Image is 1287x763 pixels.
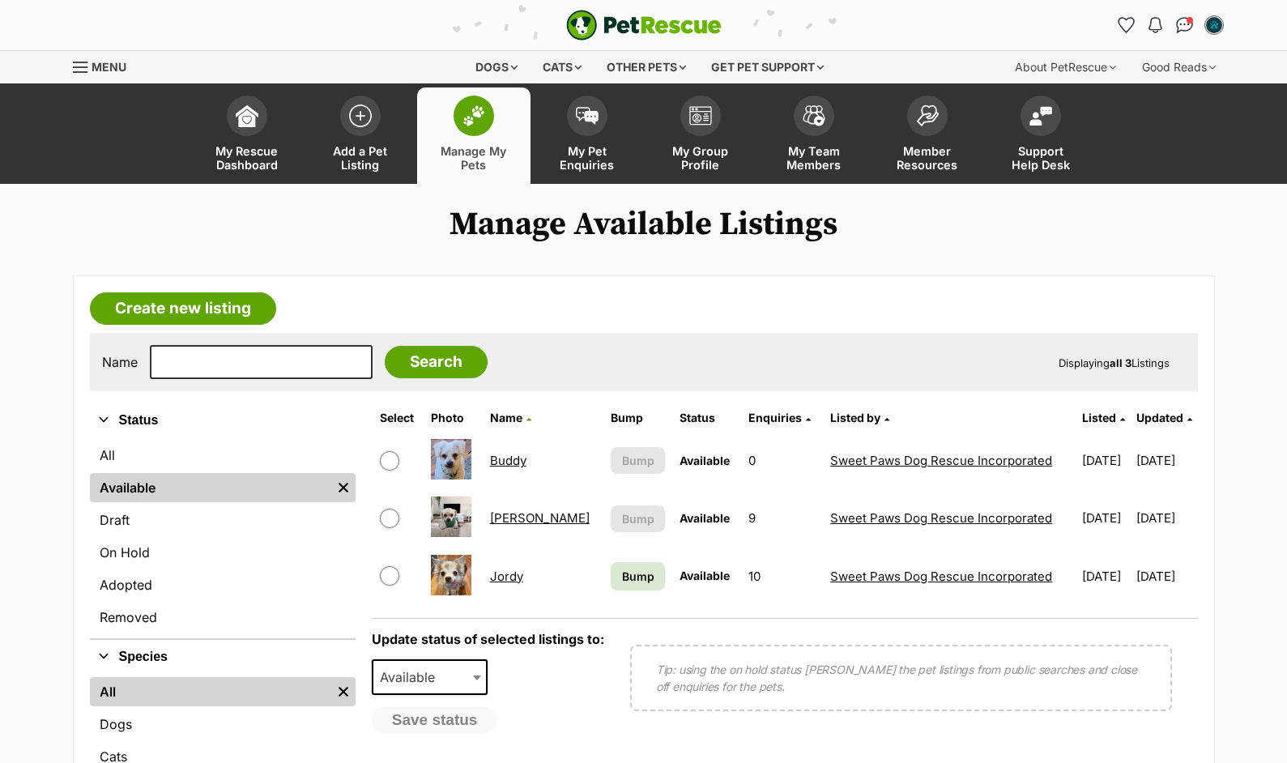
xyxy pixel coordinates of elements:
a: Buddy [490,453,526,468]
th: Bump [604,405,671,431]
a: Available [90,473,331,502]
td: [DATE] [1076,548,1135,604]
a: All [90,441,356,470]
a: Support Help Desk [984,87,1097,184]
span: Bump [622,510,654,527]
th: Status [673,405,740,431]
span: My Rescue Dashboard [211,144,283,172]
a: My Team Members [757,87,871,184]
a: Listed by [830,411,889,424]
span: Available [680,569,730,582]
a: Dogs [90,710,356,739]
button: Species [90,646,356,667]
td: 0 [742,433,822,488]
span: My Pet Enquiries [551,144,624,172]
a: [PERSON_NAME] [490,510,590,526]
a: Conversations [1172,12,1198,38]
div: Get pet support [700,51,835,83]
img: team-members-icon-5396bd8760b3fe7c0b43da4ab00e1e3bb1a5d9ba89233759b79545d2d3fc5d0d.svg [803,105,825,126]
button: Notifications [1143,12,1169,38]
span: Listed [1082,411,1116,424]
span: Available [680,511,730,525]
a: Sweet Paws Dog Rescue Incorporated [830,453,1052,468]
th: Select [373,405,424,431]
img: group-profile-icon-3fa3cf56718a62981997c0bc7e787c4b2cf8bcc04b72c1350f741eb67cf2f40e.svg [689,106,712,126]
strong: all 3 [1110,356,1131,369]
ul: Account quick links [1114,12,1227,38]
span: Member Resources [891,144,964,172]
a: Listed [1082,411,1125,424]
td: [DATE] [1136,433,1195,488]
a: Remove filter [331,677,356,706]
span: Menu [92,60,126,74]
span: My Team Members [778,144,850,172]
a: On Hold [90,538,356,567]
td: 10 [742,548,822,604]
td: [DATE] [1076,433,1135,488]
span: Available [373,666,451,688]
a: Manage My Pets [417,87,531,184]
label: Name [102,355,138,369]
span: Support Help Desk [1004,144,1077,172]
img: notifications-46538b983faf8c2785f20acdc204bb7945ddae34d4c08c2a6579f10ce5e182be.svg [1148,17,1161,33]
a: Name [490,411,531,424]
td: [DATE] [1076,490,1135,546]
a: Removed [90,603,356,632]
a: Enquiries [748,411,811,424]
td: [DATE] [1136,490,1195,546]
img: dashboard-icon-eb2f2d2d3e046f16d808141f083e7271f6b2e854fb5c12c21221c1fb7104beca.svg [236,104,258,127]
img: logo-e224e6f780fb5917bec1dbf3a21bbac754714ae5b6737aabdf751b685950b380.svg [566,10,722,40]
a: Draft [90,505,356,535]
a: Add a Pet Listing [304,87,417,184]
button: Bump [611,447,665,474]
span: Listed by [830,411,880,424]
a: Sweet Paws Dog Rescue Incorporated [830,510,1052,526]
a: Adopted [90,570,356,599]
span: Available [372,659,488,695]
span: Displaying Listings [1059,356,1170,369]
a: My Rescue Dashboard [190,87,304,184]
img: add-pet-listing-icon-0afa8454b4691262ce3f59096e99ab1cd57d4a30225e0717b998d2c9b9846f56.svg [349,104,372,127]
div: Good Reads [1131,51,1227,83]
a: My Group Profile [644,87,757,184]
a: Bump [611,562,665,590]
input: Search [385,346,488,378]
a: PetRescue [566,10,722,40]
td: [DATE] [1136,548,1195,604]
img: manage-my-pets-icon-02211641906a0b7f246fdf0571729dbe1e7629f14944591b6c1af311fb30b64b.svg [462,105,485,126]
div: Cats [531,51,593,83]
a: Create new listing [90,292,276,325]
span: Updated [1136,411,1183,424]
img: help-desk-icon-fdf02630f3aa405de69fd3d07c3f3aa587a6932b1a1747fa1d2bba05be0121f9.svg [1029,106,1052,126]
label: Update status of selected listings to: [372,631,604,647]
a: Favourites [1114,12,1140,38]
a: Updated [1136,411,1192,424]
span: Add a Pet Listing [324,144,397,172]
div: Status [90,437,356,638]
img: Sweet Paws Dog Rescue Incorporated profile pic [1206,17,1222,33]
img: pet-enquiries-icon-7e3ad2cf08bfb03b45e93fb7055b45f3efa6380592205ae92323e6603595dc1f.svg [576,107,599,125]
a: My Pet Enquiries [531,87,644,184]
div: About PetRescue [1004,51,1127,83]
span: Name [490,411,522,424]
span: Bump [622,452,654,469]
a: All [90,677,331,706]
p: Tip: using the on hold status [PERSON_NAME] the pet listings from public searches and close off e... [656,661,1146,695]
a: Remove filter [331,473,356,502]
span: Available [680,454,730,467]
button: My account [1201,12,1227,38]
span: Bump [622,568,654,585]
button: Bump [611,505,665,532]
a: Member Resources [871,87,984,184]
div: Other pets [595,51,697,83]
a: Sweet Paws Dog Rescue Incorporated [830,569,1052,584]
span: My Group Profile [664,144,737,172]
a: Jordy [490,569,523,584]
img: member-resources-icon-8e73f808a243e03378d46382f2149f9095a855e16c252ad45f914b54edf8863c.svg [916,104,939,126]
a: Menu [73,51,138,80]
span: translation missing: en.admin.listings.index.attributes.enquiries [748,411,802,424]
img: chat-41dd97257d64d25036548639549fe6c8038ab92f7586957e7f3b1b290dea8141.svg [1176,17,1193,33]
span: Manage My Pets [437,144,510,172]
div: Dogs [464,51,529,83]
button: Save status [372,707,498,733]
